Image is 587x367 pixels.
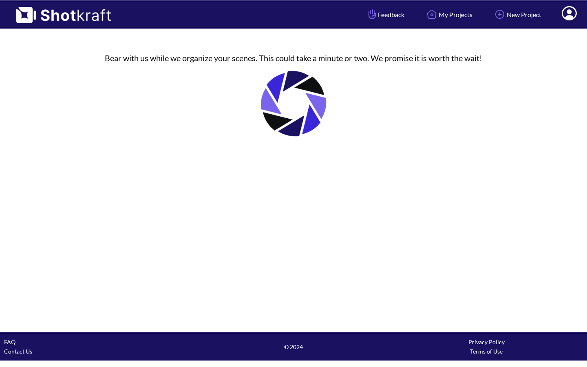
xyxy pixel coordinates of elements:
a: New Project [487,4,547,25]
div: Privacy Policy [390,337,583,347]
div: Terms of Use [390,347,583,356]
img: Home Icon [425,7,439,21]
img: Add Icon [493,7,507,21]
span: Feedback [366,10,404,19]
img: Hand Icon [366,7,378,21]
a: FAQ [4,338,15,345]
a: Contact Us [4,348,32,355]
img: Loading.. [253,63,334,144]
span: © 2024 [197,342,390,352]
a: My Projects [419,4,479,25]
